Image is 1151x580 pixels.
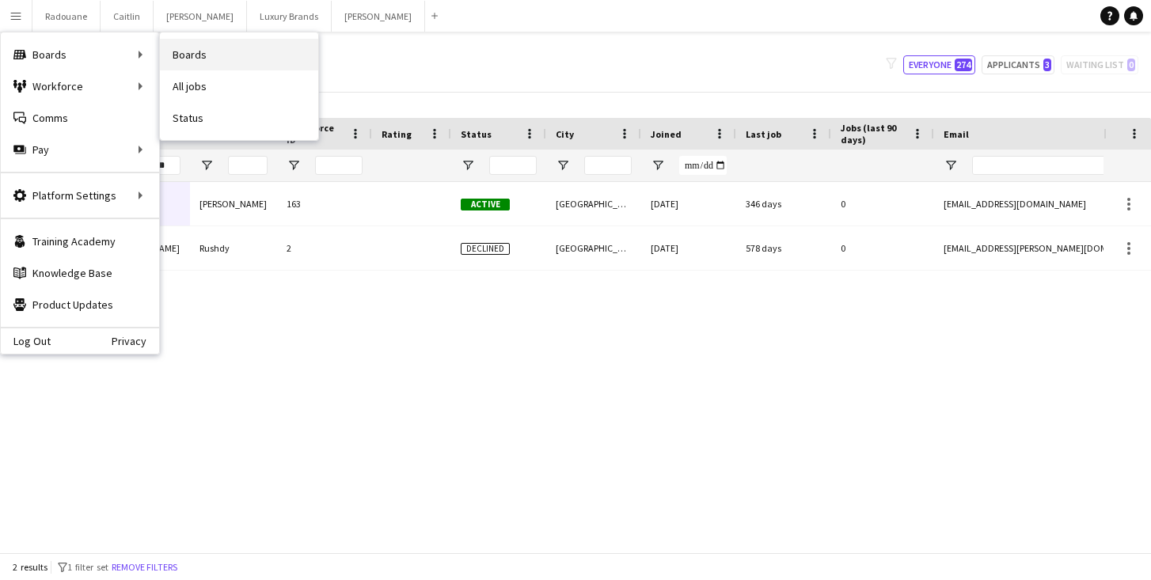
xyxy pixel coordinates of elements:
span: Last job [746,128,781,140]
span: Declined [461,243,510,255]
button: Applicants3 [982,55,1054,74]
span: 274 [955,59,972,71]
a: All jobs [160,70,318,102]
a: Log Out [1,335,51,347]
a: Privacy [112,335,159,347]
div: [DATE] [641,182,736,226]
button: [PERSON_NAME] [332,1,425,32]
a: Product Updates [1,289,159,320]
button: Open Filter Menu [556,158,570,172]
span: Status [461,128,492,140]
button: Open Filter Menu [944,158,958,172]
a: Status [160,102,318,134]
div: Pay [1,134,159,165]
button: Open Filter Menu [651,158,665,172]
div: 0 [831,182,934,226]
div: [GEOGRAPHIC_DATA] [546,226,641,270]
div: 0 [831,226,934,270]
span: 3 [1043,59,1051,71]
div: [PERSON_NAME] [190,182,277,226]
input: Status Filter Input [489,156,537,175]
button: Radouane [32,1,101,32]
div: 346 days [736,182,831,226]
button: Everyone274 [903,55,975,74]
button: Open Filter Menu [287,158,301,172]
div: [GEOGRAPHIC_DATA] [546,182,641,226]
span: Jobs (last 90 days) [841,122,906,146]
input: Joined Filter Input [679,156,727,175]
button: Luxury Brands [247,1,332,32]
a: Knowledge Base [1,257,159,289]
a: Training Academy [1,226,159,257]
div: 578 days [736,226,831,270]
input: First Name Filter Input [141,156,180,175]
span: Active [461,199,510,210]
button: Open Filter Menu [461,158,475,172]
div: 2 [277,226,372,270]
span: Rating [382,128,412,140]
div: Workforce [1,70,159,102]
div: 163 [277,182,372,226]
input: Workforce ID Filter Input [315,156,363,175]
span: Email [944,128,969,140]
div: [DATE] [641,226,736,270]
span: 1 filter set [67,561,108,573]
div: Rushdy [190,226,277,270]
div: Boards [1,39,159,70]
button: Remove filters [108,559,180,576]
span: City [556,128,574,140]
div: Platform Settings [1,180,159,211]
button: Caitlin [101,1,154,32]
input: Last Name Filter Input [228,156,268,175]
a: Comms [1,102,159,134]
button: [PERSON_NAME] [154,1,247,32]
button: Open Filter Menu [199,158,214,172]
input: City Filter Input [584,156,632,175]
a: Boards [160,39,318,70]
span: Joined [651,128,682,140]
